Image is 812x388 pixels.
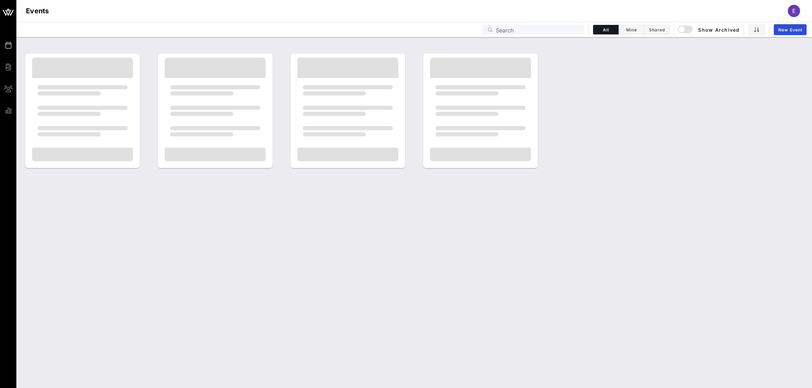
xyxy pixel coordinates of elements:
[679,26,739,34] span: Show Archived
[792,8,796,14] span: E
[774,24,807,35] a: New Event
[26,5,49,16] h1: Events
[619,25,644,34] button: Mine
[623,27,640,32] span: Mine
[778,27,802,32] span: New Event
[678,24,740,36] button: Show Archived
[648,27,665,32] span: Shared
[593,25,619,34] button: All
[644,25,670,34] button: Shared
[597,27,614,32] span: All
[788,5,800,17] div: E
